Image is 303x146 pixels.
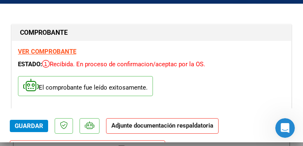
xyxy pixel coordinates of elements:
[71,61,153,77] button: 📋 Prácticas autorizadas
[23,4,36,18] img: Profile image for Fin
[15,122,43,130] span: Guardar
[33,40,153,57] button: 🏷️ ¿A qué área pertenece mi factura?
[5,3,21,19] button: go back
[58,20,153,36] button: 🗑️ Eliminar factura con error
[20,29,68,36] strong: COMPROBANTE
[40,8,49,14] h1: Fin
[111,122,213,129] strong: Adjunte documentación respaldatoria
[10,120,48,132] button: Guardar
[143,3,158,18] div: Cerrar
[18,61,42,68] span: ESTADO:
[18,76,153,96] p: El comprobante fue leído exitosamente.
[18,48,76,55] a: VER COMPROBANTE
[128,3,143,19] button: Inicio
[62,81,153,98] button: 🔙 Volver al menú principal
[42,61,205,68] span: Recibida. En proceso de confirmacion/aceptac por la OS.
[275,118,295,138] iframe: Intercom live chat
